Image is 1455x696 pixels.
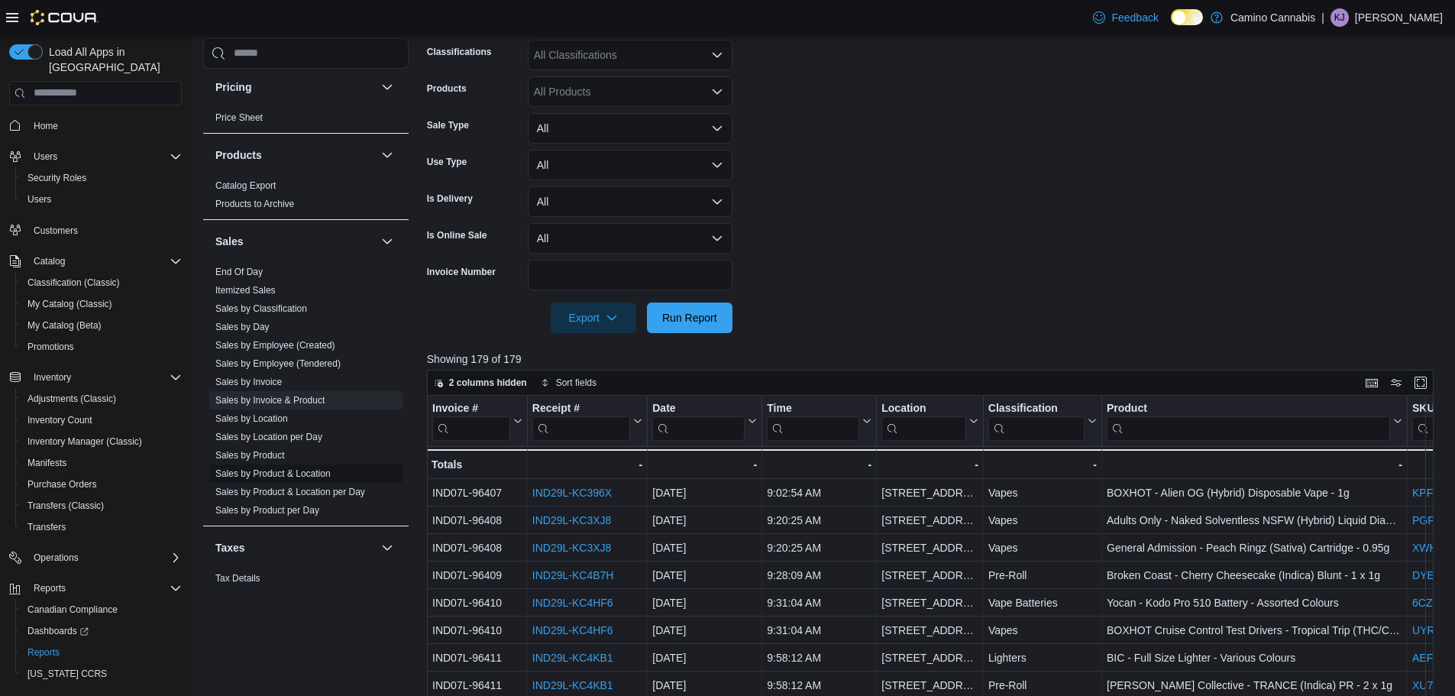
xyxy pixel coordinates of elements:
[15,663,188,685] button: [US_STATE] CCRS
[215,487,365,497] a: Sales by Product & Location per Day
[21,390,122,408] a: Adjustments (Classic)
[3,547,188,568] button: Operations
[215,322,270,332] a: Sales by Day
[1107,401,1402,440] button: Product
[652,594,757,612] div: [DATE]
[27,319,102,332] span: My Catalog (Beta)
[647,303,732,333] button: Run Report
[652,484,757,502] div: [DATE]
[215,339,335,351] span: Sales by Employee (Created)
[215,540,375,555] button: Taxes
[432,621,522,639] div: IND07L-96410
[767,511,871,529] div: 9:20:25 AM
[427,229,487,241] label: Is Online Sale
[21,643,66,662] a: Reports
[1387,374,1405,392] button: Display options
[432,401,510,416] div: Invoice #
[27,668,107,680] span: [US_STATE] CCRS
[215,266,263,278] span: End Of Day
[21,518,72,536] a: Transfers
[215,395,325,406] a: Sales by Invoice & Product
[652,401,757,440] button: Date
[532,514,612,526] a: IND29L-KC3XJ8
[27,221,182,240] span: Customers
[1107,484,1402,502] div: BOXHOT - Alien OG (Hybrid) Disposable Vape - 1g
[203,569,409,612] div: Taxes
[528,186,732,217] button: All
[15,293,188,315] button: My Catalog (Classic)
[767,484,871,502] div: 9:02:54 AM
[15,495,188,516] button: Transfers (Classic)
[215,376,282,388] span: Sales by Invoice
[988,676,1097,694] div: Pre-Roll
[532,487,612,499] a: IND29L-KC396X
[215,413,288,424] a: Sales by Location
[215,79,251,95] h3: Pricing
[15,167,188,189] button: Security Roles
[21,190,57,209] a: Users
[378,539,396,557] button: Taxes
[432,455,522,474] div: Totals
[1107,566,1402,584] div: Broken Coast - Cherry Cheesecake (Indica) Blunt - 1 x 1g
[27,277,120,289] span: Classification (Classic)
[215,572,260,584] span: Tax Details
[215,449,285,461] span: Sales by Product
[215,79,375,95] button: Pricing
[15,452,188,474] button: Manifests
[427,266,496,278] label: Invoice Number
[27,298,112,310] span: My Catalog (Classic)
[203,263,409,526] div: Sales
[21,316,108,335] a: My Catalog (Beta)
[1411,374,1430,392] button: Enter fullscreen
[652,401,745,440] div: Date
[535,374,603,392] button: Sort fields
[215,450,285,461] a: Sales by Product
[21,622,182,640] span: Dashboards
[27,116,182,135] span: Home
[215,340,335,351] a: Sales by Employee (Created)
[27,579,182,597] span: Reports
[532,569,614,581] a: IND29L-KC4B7H
[215,234,244,249] h3: Sales
[427,193,473,205] label: Is Delivery
[432,649,522,667] div: IND07L-96411
[528,223,732,254] button: All
[215,303,307,314] a: Sales by Classification
[1107,539,1402,557] div: General Admission - Peach Ringz (Sativa) Cartridge - 0.95g
[21,169,182,187] span: Security Roles
[432,484,522,502] div: IND07L-96407
[1355,8,1443,27] p: [PERSON_NAME]
[1111,10,1158,25] span: Feedback
[215,468,331,480] span: Sales by Product & Location
[711,49,723,61] button: Open list of options
[21,454,182,472] span: Manifests
[215,285,276,296] a: Itemized Sales
[532,542,612,554] a: IND29L-KC3XJ8
[767,676,871,694] div: 9:58:12 AM
[27,435,142,448] span: Inventory Manager (Classic)
[27,172,86,184] span: Security Roles
[432,511,522,529] div: IND07L-96408
[27,368,77,387] button: Inventory
[1107,401,1390,440] div: Product
[215,468,331,479] a: Sales by Product & Location
[881,594,978,612] div: [STREET_ADDRESS]
[532,401,630,440] div: Receipt # URL
[27,414,92,426] span: Inventory Count
[27,117,64,135] a: Home
[767,455,871,474] div: -
[532,401,642,440] button: Receipt #
[27,478,97,490] span: Purchase Orders
[27,646,60,659] span: Reports
[1107,594,1402,612] div: Yocan - Kodo Pro 510 Battery - Assorted Colours
[532,455,642,474] div: -
[27,368,182,387] span: Inventory
[21,190,182,209] span: Users
[27,193,51,206] span: Users
[449,377,527,389] span: 2 columns hidden
[215,413,288,425] span: Sales by Location
[21,475,182,494] span: Purchase Orders
[27,393,116,405] span: Adjustments (Classic)
[1230,8,1315,27] p: Camino Cannabis
[3,367,188,388] button: Inventory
